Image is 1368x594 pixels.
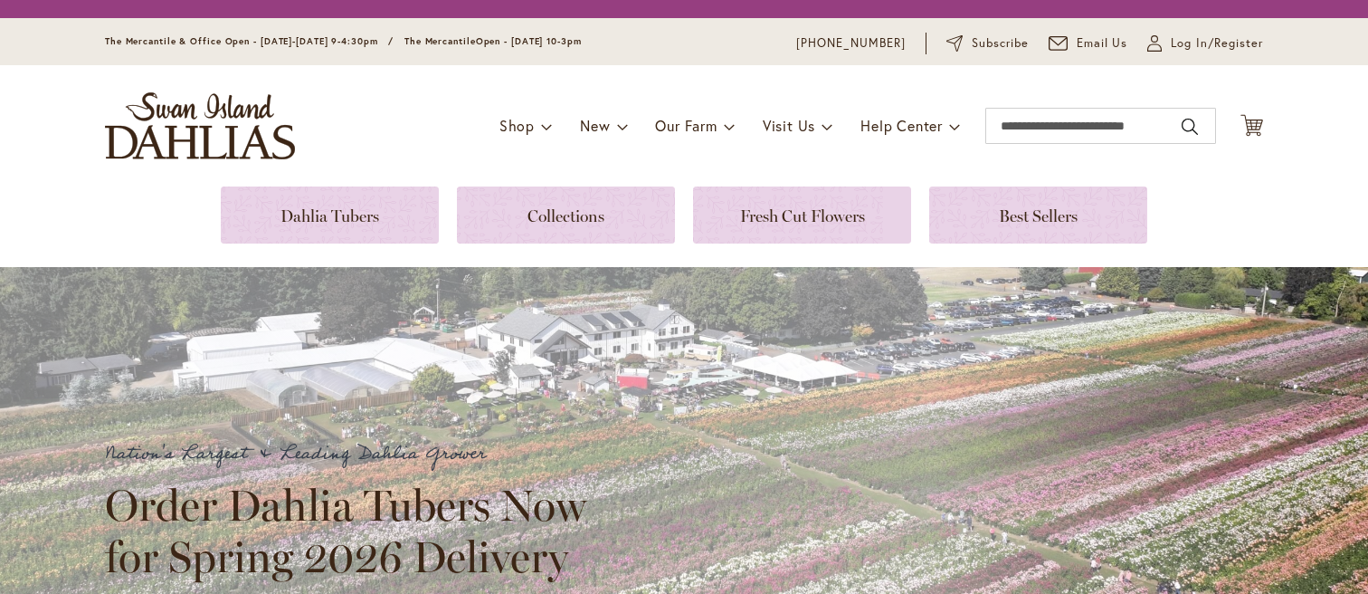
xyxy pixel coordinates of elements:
span: The Mercantile & Office Open - [DATE]-[DATE] 9-4:30pm / The Mercantile [105,35,476,47]
span: Email Us [1077,34,1128,53]
a: [PHONE_NUMBER] [796,34,906,53]
span: New [580,116,610,135]
span: Log In/Register [1171,34,1263,53]
a: store logo [105,92,295,159]
span: Our Farm [655,116,717,135]
a: Subscribe [946,34,1029,53]
p: Nation's Largest & Leading Dahlia Grower [105,439,603,469]
a: Log In/Register [1147,34,1263,53]
span: Open - [DATE] 10-3pm [476,35,582,47]
h2: Order Dahlia Tubers Now for Spring 2026 Delivery [105,480,603,581]
a: Email Us [1049,34,1128,53]
span: Shop [499,116,535,135]
span: Help Center [860,116,943,135]
span: Subscribe [972,34,1029,53]
button: Search [1182,112,1198,141]
span: Visit Us [763,116,815,135]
